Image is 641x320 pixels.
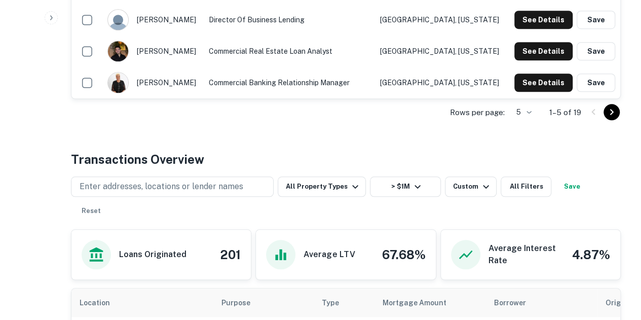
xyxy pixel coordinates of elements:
span: Type [322,297,339,309]
div: 5 [509,105,533,120]
button: All Filters [501,176,551,197]
img: 9c8pery4andzj6ohjkjp54ma2 [108,10,128,30]
button: Reset [75,201,107,221]
button: See Details [514,11,573,29]
h4: Transactions Overview [71,150,204,168]
td: Commercial Banking Relationship Manager [204,67,375,98]
th: Location [71,289,213,317]
h4: 67.68% [382,245,426,264]
img: 1740024300402 [108,41,128,61]
button: Save [577,42,615,60]
th: Mortgage Amount [374,289,486,317]
button: Custom [445,176,497,197]
div: [PERSON_NAME] [107,9,198,30]
button: Save [577,11,615,29]
td: [GEOGRAPHIC_DATA], [US_STATE] [375,35,507,67]
button: Enter addresses, locations or lender names [71,176,274,197]
button: All Property Types [278,176,366,197]
button: Save your search to get updates of matches that match your search criteria. [555,176,588,197]
button: See Details [514,42,573,60]
h4: 4.87% [572,245,610,264]
h4: 201 [220,245,241,264]
td: Director of Business Lending [204,4,375,35]
button: Save [577,74,615,92]
div: Custom [453,181,492,193]
th: Borrower [486,289,597,317]
th: Type [314,289,374,317]
td: [GEOGRAPHIC_DATA], [US_STATE] [375,4,507,35]
span: Location [80,297,123,309]
p: Rows per page: [450,106,505,119]
span: Purpose [221,297,263,309]
h6: Average Interest Rate [488,242,564,267]
div: [PERSON_NAME] [107,72,198,93]
span: Mortgage Amount [383,297,460,309]
button: Go to next page [604,104,620,120]
span: Borrower [494,297,526,309]
img: 1615497177980 [108,73,128,93]
h6: Loans Originated [119,248,186,261]
th: Purpose [213,289,314,317]
h6: Average LTV [304,248,355,261]
button: See Details [514,74,573,92]
p: Enter addresses, locations or lender names [80,181,243,193]
div: [PERSON_NAME] [107,41,198,62]
td: [GEOGRAPHIC_DATA], [US_STATE] [375,67,507,98]
button: > $1M [370,176,441,197]
p: 1–5 of 19 [549,106,581,119]
td: Commercial Real Estate Loan Analyst [204,35,375,67]
iframe: Chat Widget [590,239,641,288]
